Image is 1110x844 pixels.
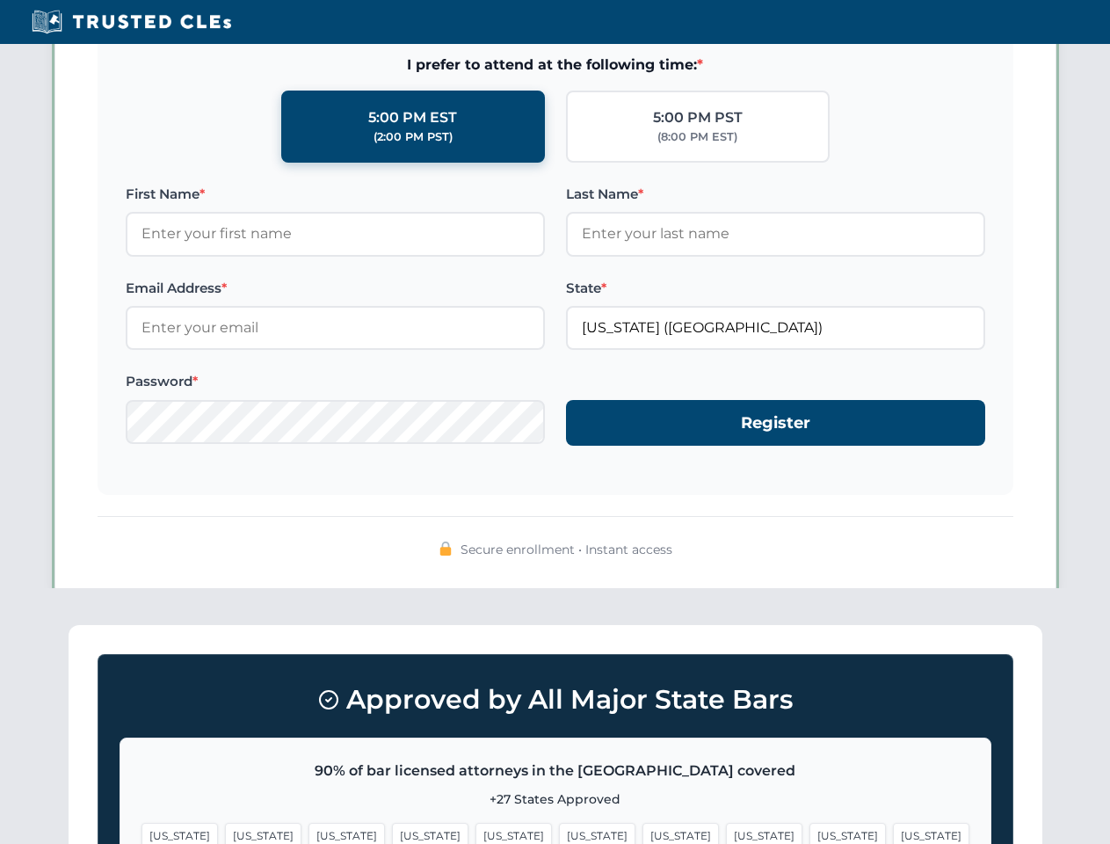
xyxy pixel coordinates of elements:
[439,542,453,556] img: 🔒
[368,106,457,129] div: 5:00 PM EST
[461,540,672,559] span: Secure enrollment • Instant access
[141,789,969,809] p: +27 States Approved
[653,106,743,129] div: 5:00 PM PST
[126,306,545,350] input: Enter your email
[657,128,737,146] div: (8:00 PM EST)
[566,306,985,350] input: Georgia (GA)
[566,278,985,299] label: State
[126,212,545,256] input: Enter your first name
[126,54,985,76] span: I prefer to attend at the following time:
[126,371,545,392] label: Password
[126,184,545,205] label: First Name
[566,212,985,256] input: Enter your last name
[374,128,453,146] div: (2:00 PM PST)
[566,400,985,447] button: Register
[26,9,236,35] img: Trusted CLEs
[566,184,985,205] label: Last Name
[141,760,969,782] p: 90% of bar licensed attorneys in the [GEOGRAPHIC_DATA] covered
[120,676,991,724] h3: Approved by All Major State Bars
[126,278,545,299] label: Email Address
